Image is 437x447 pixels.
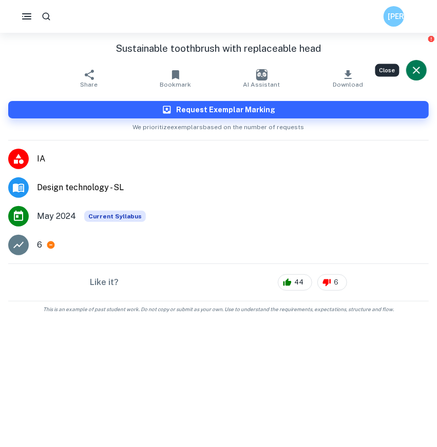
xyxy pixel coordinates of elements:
[406,60,427,80] button: Close
[37,181,429,194] span: Design technology - SL
[37,153,429,165] span: IA
[278,274,312,291] div: 44
[81,81,98,88] span: Share
[84,211,146,222] span: Current Syllabus
[84,211,146,222] div: This exemplar is based on the current syllabus. Feel free to refer to it for inspiration/ideas wh...
[219,64,305,93] button: AI Assistant
[160,81,191,88] span: Bookmark
[37,239,42,251] p: 6
[256,69,268,80] img: AI Assistant
[289,277,309,288] span: 44
[427,35,435,43] button: Report issue
[388,11,400,22] h6: [PERSON_NAME]
[4,306,433,313] span: This is an example of past student work. Do not copy or submit as your own. Use to understand the...
[90,276,119,289] h6: Like it?
[8,101,429,118] button: Request Exemplar Marking
[133,118,305,132] span: We prioritize exemplars based on the number of requests
[305,64,391,93] button: Download
[8,41,429,56] h1: Sustainable toothbrush with replaceable head
[317,274,347,291] div: 6
[333,81,363,88] span: Download
[243,81,280,88] span: AI Assistant
[37,210,76,222] span: May 2024
[375,64,400,76] div: Close
[176,104,275,115] h6: Request Exemplar Marking
[46,64,132,93] button: Share
[132,64,219,93] button: Bookmark
[328,277,344,288] span: 6
[384,6,404,27] button: [PERSON_NAME]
